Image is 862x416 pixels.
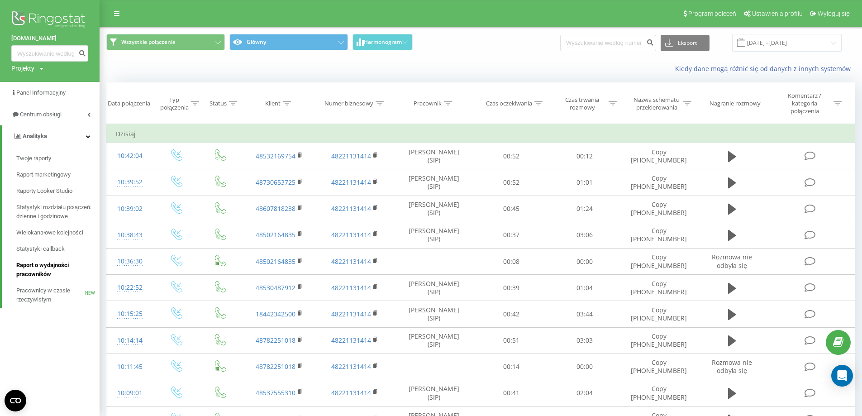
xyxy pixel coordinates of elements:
td: 00:52 [475,169,548,196]
td: 01:04 [548,275,621,301]
a: Kiedy dane mogą różnić się od danych z innych systemów [675,64,855,73]
button: Open CMP widget [5,390,26,411]
a: 48530487912 [256,283,295,292]
div: Pracownik [414,100,442,107]
td: [PERSON_NAME] (SIP) [393,380,475,406]
div: 10:38:43 [116,226,144,244]
span: Rozmowa nie odbyła się [712,358,752,375]
div: Projekty [11,64,34,73]
td: 01:24 [548,196,621,222]
a: Raporty Looker Studio [16,183,100,199]
td: Copy [PHONE_NUMBER] [621,354,697,380]
a: 48532169754 [256,152,295,160]
a: 48221131414 [331,310,371,318]
div: Typ połączenia [160,96,189,111]
td: 00:12 [548,143,621,169]
div: Nagranie rozmowy [710,100,761,107]
td: 00:52 [475,143,548,169]
a: 48502164835 [256,257,295,266]
span: Centrum obsługi [20,111,62,118]
div: 10:11:45 [116,358,144,376]
td: [PERSON_NAME] (SIP) [393,169,475,196]
a: 48221131414 [331,230,371,239]
td: 00:42 [475,301,548,327]
td: 00:00 [548,249,621,275]
span: Rozmowa nie odbyła się [712,253,752,269]
a: [DOMAIN_NAME] [11,34,88,43]
td: Copy [PHONE_NUMBER] [621,301,697,327]
td: Copy [PHONE_NUMBER] [621,143,697,169]
a: 48221131414 [331,152,371,160]
div: 10:39:02 [116,200,144,218]
span: Wielokanałowe kolejności [16,228,83,237]
input: Wyszukiwanie według numeru [11,45,88,62]
span: Raport o wydajności pracowników [16,261,95,279]
div: Numer biznesowy [324,100,373,107]
span: Harmonogram [364,39,402,45]
a: Wielokanałowe kolejności [16,225,100,241]
a: 48221131414 [331,336,371,344]
div: Status [210,100,227,107]
td: Copy [PHONE_NUMBER] [621,196,697,222]
td: Copy [PHONE_NUMBER] [621,249,697,275]
div: 10:22:52 [116,279,144,296]
button: Harmonogram [352,34,413,50]
td: [PERSON_NAME] (SIP) [393,275,475,301]
td: 00:14 [475,354,548,380]
a: 18442342500 [256,310,295,318]
div: 10:36:30 [116,253,144,270]
span: Program poleceń [688,10,736,17]
td: Copy [PHONE_NUMBER] [621,222,697,248]
td: [PERSON_NAME] (SIP) [393,222,475,248]
td: 00:41 [475,380,548,406]
td: 01:01 [548,169,621,196]
a: 48221131414 [331,388,371,397]
div: Klient [265,100,281,107]
a: 48502164835 [256,230,295,239]
td: 00:08 [475,249,548,275]
span: Wyloguj się [818,10,850,17]
a: Raport marketingowy [16,167,100,183]
div: Nazwa schematu przekierowania [633,96,681,111]
div: Czas oczekiwania [486,100,532,107]
a: 48730653725 [256,178,295,186]
div: 10:42:04 [116,147,144,165]
a: 48221131414 [331,257,371,266]
td: 03:03 [548,327,621,354]
td: 00:39 [475,275,548,301]
a: 48221131414 [331,283,371,292]
td: Copy [PHONE_NUMBER] [621,275,697,301]
td: 00:51 [475,327,548,354]
a: 48782251018 [256,362,295,371]
td: 00:00 [548,354,621,380]
button: Wszystkie połączenia [106,34,225,50]
span: Raport marketingowy [16,170,71,179]
a: 48221131414 [331,362,371,371]
a: 48221131414 [331,204,371,213]
div: Komentarz / kategoria połączenia [778,92,831,115]
span: Ustawienia profilu [752,10,803,17]
td: Copy [PHONE_NUMBER] [621,327,697,354]
td: 03:06 [548,222,621,248]
td: [PERSON_NAME] (SIP) [393,143,475,169]
span: Raporty Looker Studio [16,186,72,196]
td: 03:44 [548,301,621,327]
span: Twoje raporty [16,154,51,163]
a: 48607818238 [256,204,295,213]
span: Statystyki rozdziału połączeń: dzienne i godzinowe [16,203,95,221]
button: Eksport [661,35,710,51]
span: Panel Informacyjny [16,89,66,96]
td: 02:04 [548,380,621,406]
td: Dzisiaj [107,125,855,143]
td: 00:37 [475,222,548,248]
a: 48221131414 [331,178,371,186]
td: [PERSON_NAME] (SIP) [393,196,475,222]
a: Raport o wydajności pracowników [16,257,100,282]
a: Pracownicy w czasie rzeczywistymNEW [16,282,100,308]
img: Ringostat logo [11,9,88,32]
div: Data połączenia [108,100,150,107]
td: [PERSON_NAME] (SIP) [393,327,475,354]
span: Wszystkie połączenia [121,38,176,46]
div: 10:09:01 [116,384,144,402]
div: 10:39:52 [116,173,144,191]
